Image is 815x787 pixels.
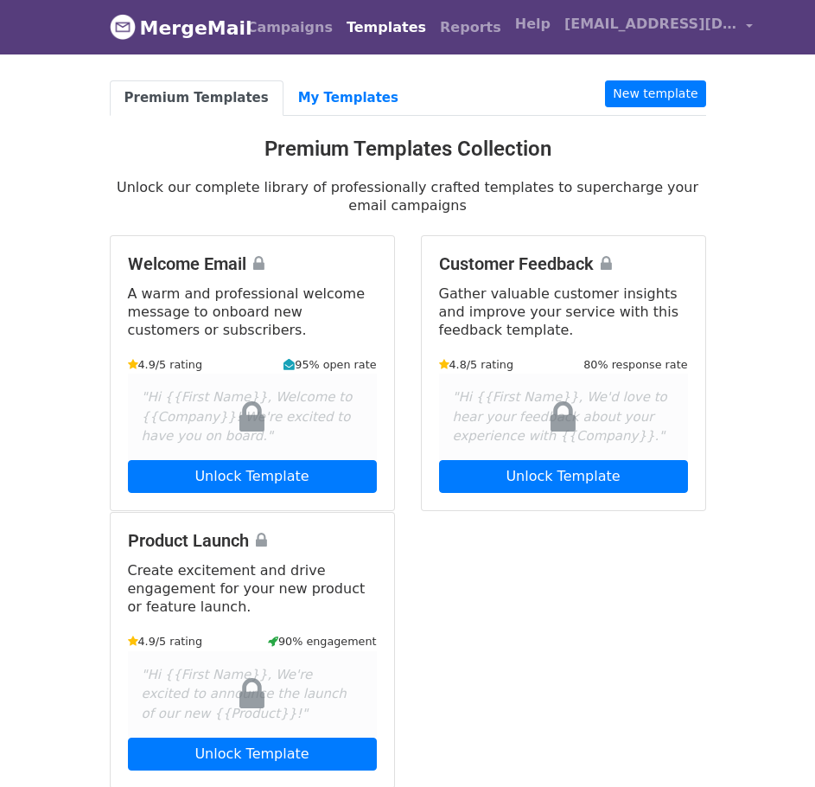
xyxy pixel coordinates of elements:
a: MergeMail [110,10,226,46]
p: Unlock our complete library of professionally crafted templates to supercharge your email campaigns [110,178,706,214]
p: Create excitement and drive engagement for your new product or feature launch. [128,561,377,616]
p: Gather valuable customer insights and improve your service with this feedback template. [439,285,688,339]
div: "Hi {{First Name}}, We'd love to hear your feedback about your experience with {{Company}}." [439,374,688,460]
small: 4.9/5 rating [128,633,203,649]
a: New template [605,80,705,107]
img: MergeMail logo [110,14,136,40]
a: Unlock Template [128,738,377,771]
small: 4.9/5 rating [128,356,203,373]
a: Unlock Template [128,460,377,493]
small: 95% open rate [283,356,376,373]
small: 4.8/5 rating [439,356,514,373]
a: Help [508,7,557,42]
div: "Hi {{First Name}}, Welcome to {{Company}}! We're excited to have you on board." [128,374,377,460]
a: [EMAIL_ADDRESS][DOMAIN_NAME] [557,7,760,48]
h4: Customer Feedback [439,253,688,274]
span: [EMAIL_ADDRESS][DOMAIN_NAME] [564,14,737,35]
small: 80% response rate [583,356,687,373]
a: My Templates [283,80,413,116]
p: A warm and professional welcome message to onboard new customers or subscribers. [128,285,377,339]
a: Reports [433,10,508,45]
small: 90% engagement [268,633,377,649]
a: Unlock Template [439,460,688,493]
h3: Premium Templates Collection [110,137,706,162]
h4: Product Launch [128,530,377,551]
a: Premium Templates [110,80,283,116]
a: Campaigns [240,10,340,45]
div: "Hi {{First Name}}, We're excited to announce the launch of our new {{Product}}!" [128,651,377,738]
h4: Welcome Email [128,253,377,274]
a: Templates [340,10,433,45]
